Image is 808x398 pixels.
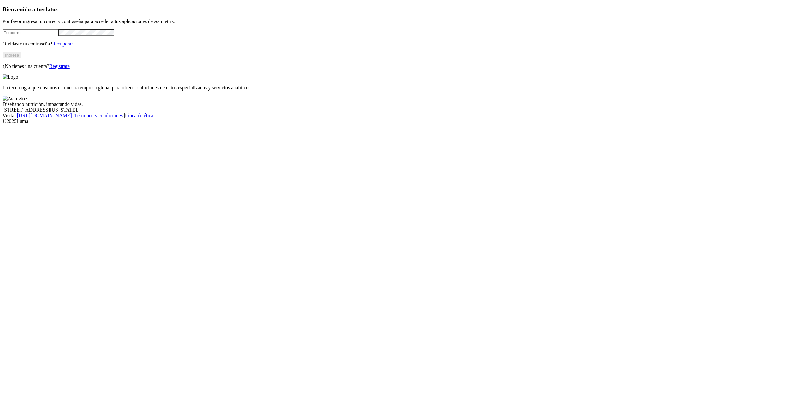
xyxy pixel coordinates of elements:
[3,52,21,58] button: Ingresa
[3,107,805,113] div: [STREET_ADDRESS][US_STATE].
[3,85,805,91] p: La tecnología que creamos en nuestra empresa global para ofrecer soluciones de datos especializad...
[3,19,805,24] p: Por favor ingresa tu correo y contraseña para acceder a tus aplicaciones de Asimetrix:
[3,6,805,13] h3: Bienvenido a tus
[3,29,58,36] input: Tu correo
[44,6,58,13] span: datos
[3,118,805,124] div: © 2025 Iluma
[3,74,18,80] img: Logo
[49,63,70,69] a: Regístrate
[17,113,72,118] a: [URL][DOMAIN_NAME]
[3,96,28,101] img: Asimetrix
[3,63,805,69] p: ¿No tienes una cuenta?
[3,41,805,47] p: Olvidaste tu contraseña?
[74,113,123,118] a: Términos y condiciones
[52,41,73,46] a: Recuperar
[3,113,805,118] div: Visita : | |
[3,101,805,107] div: Diseñando nutrición, impactando vidas.
[125,113,153,118] a: Línea de ética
